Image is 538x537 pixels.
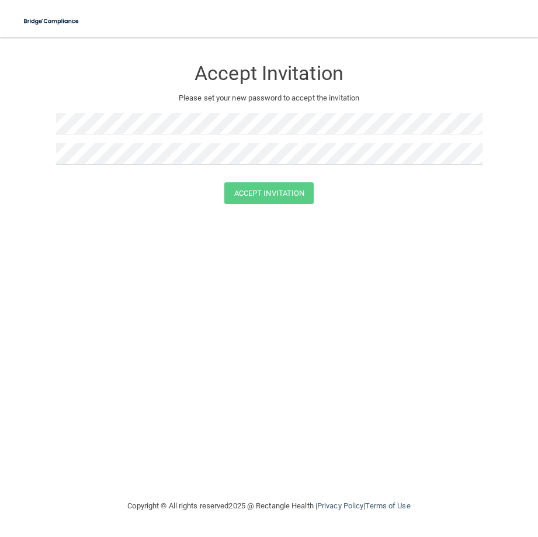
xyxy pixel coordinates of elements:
[365,501,410,510] a: Terms of Use
[18,9,86,33] img: bridge_compliance_login_screen.278c3ca4.svg
[56,63,483,84] h3: Accept Invitation
[224,182,314,204] button: Accept Invitation
[317,501,363,510] a: Privacy Policy
[56,487,483,525] div: Copyright © All rights reserved 2025 @ Rectangle Health | |
[65,91,474,105] p: Please set your new password to accept the invitation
